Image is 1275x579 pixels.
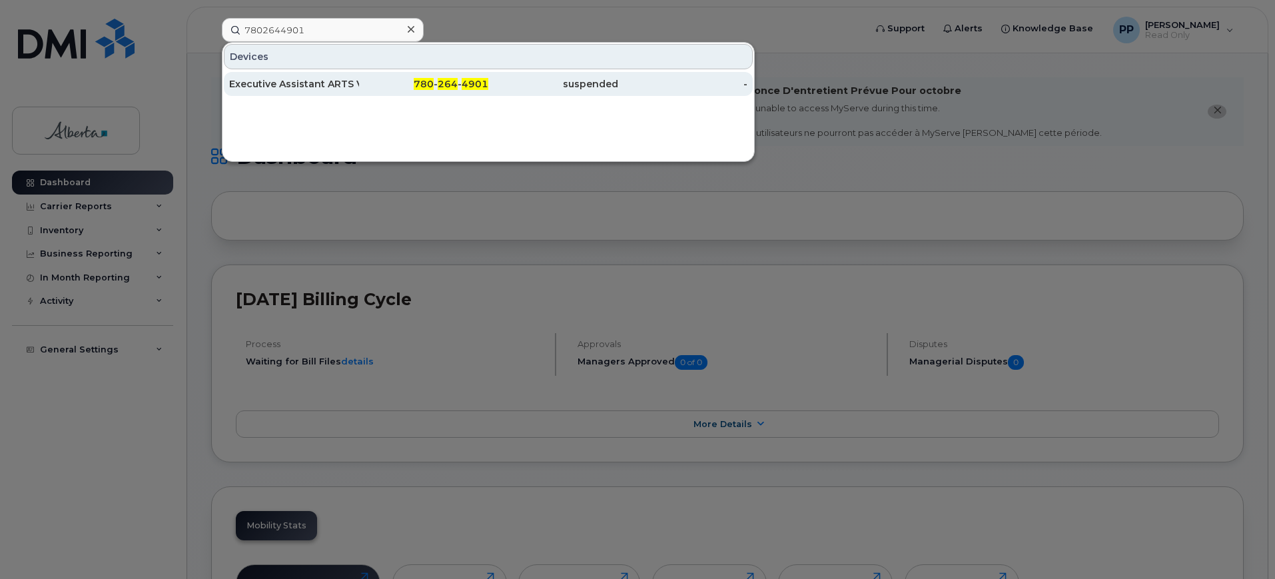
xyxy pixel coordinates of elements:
div: - [618,77,748,91]
a: Executive Assistant ARTS Vacant780-264-4901suspended- [224,72,753,96]
span: 4901 [462,78,488,90]
span: 780 [414,78,434,90]
div: Executive Assistant ARTS Vacant [229,77,359,91]
div: - - [359,77,489,91]
span: 264 [438,78,458,90]
div: suspended [488,77,618,91]
div: Devices [224,44,753,69]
